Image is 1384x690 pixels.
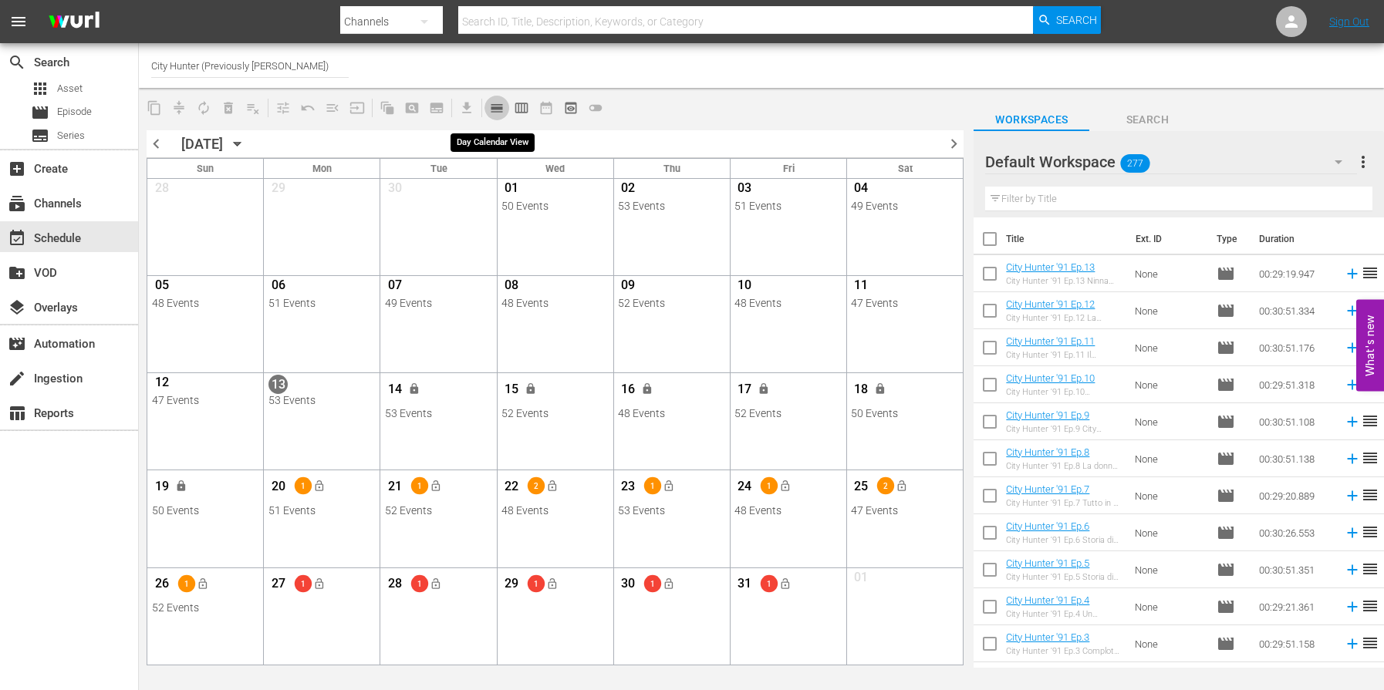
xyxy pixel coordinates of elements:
span: View Backup [559,96,583,120]
td: None [1129,366,1210,403]
span: Unlock and Edit [868,383,893,393]
span: 04 [851,180,870,200]
span: Workspaces [974,110,1089,130]
div: 47 Events [851,297,958,309]
svg: Add to Schedule [1344,413,1361,430]
span: lock_open [663,577,675,590]
span: 05 [152,278,171,297]
div: 48 Events [734,504,842,517]
button: Search [1033,6,1101,34]
div: Default Workspace [985,140,1357,183]
div: City Hunter '91 Ep.6 Storia di un fantasma (seconda parte) [1006,535,1122,545]
span: reorder [1361,412,1379,430]
img: ans4CAIJ8jUAAAAAAAAAAAAAAAAAAAAAAAAgQb4GAAAAAAAAAAAAAAAAAAAAAAAAJMjXAAAAAAAAAAAAAAAAAAAAAAAAgAT5G... [37,4,111,40]
div: City Hunter '91 Ep.13 Ninna nanna funebre [1006,276,1122,286]
span: Revert to Primary Episode [295,96,320,120]
span: 29 [501,576,521,595]
th: Ext. ID [1126,217,1207,261]
span: reorder [1361,560,1379,578]
td: None [1129,625,1210,662]
div: City Hunter '91 Ep.5 Storia di un fantasma (prima parte) [1006,572,1122,582]
span: 2 [528,482,545,490]
span: Sun [197,163,214,174]
div: 53 Events [618,200,725,212]
span: 1 [411,579,428,587]
a: Sign Out [1329,15,1369,28]
a: City Hunter '91 Ep.3 [1006,631,1089,643]
svg: Add to Schedule [1344,265,1361,282]
span: 1 [295,482,312,490]
span: 08 [501,278,521,297]
td: None [1129,255,1210,292]
span: Lock and Publish [889,480,914,490]
div: 49 Events [851,200,958,212]
span: 1 [295,579,312,587]
span: Remove Gaps & Overlaps [167,96,191,120]
span: calendar_view_week_outlined [514,100,529,116]
span: Lock and Publish [190,577,215,587]
div: 50 Events [152,504,259,517]
span: Episode [1217,597,1235,616]
td: 00:30:51.351 [1253,551,1338,588]
span: 02 [618,180,637,200]
span: Overlays [8,298,26,317]
div: City Hunter '91 Ep.9 City Hunter morirà all'alba [1006,424,1122,434]
span: Lock and Publish [306,480,332,490]
span: Unlock and Edit [635,383,660,393]
span: more_vert [1354,153,1372,171]
span: Episode [1217,375,1235,394]
span: Unlock and Edit [402,383,427,393]
td: None [1129,477,1210,514]
div: 48 Events [734,297,842,309]
span: 1 [528,579,545,587]
span: 03 [734,180,754,200]
div: 49 Events [385,297,492,309]
div: City Hunter '91 Ep.11 Il detective che amò [PERSON_NAME] [1006,350,1122,360]
span: 20 [268,479,288,498]
span: Week Calendar View [509,96,534,120]
th: Title [1006,217,1126,261]
span: reorder [1361,264,1379,282]
span: 1 [178,579,195,587]
span: Search [1056,6,1097,34]
span: Download as CSV [449,93,479,123]
span: 1 [761,482,778,490]
span: Ingestion [8,369,26,388]
span: lock_open [430,577,442,590]
div: 51 Events [268,297,376,309]
span: 31 [734,576,754,595]
span: Select an event to delete [216,96,241,120]
a: City Hunter '91 Ep.13 [1006,261,1095,273]
span: lock_open [896,480,908,493]
td: 00:30:51.108 [1253,403,1338,440]
span: menu [9,12,28,31]
span: 09 [618,278,637,297]
span: Customize Events [265,93,295,123]
span: Episode [1217,412,1235,431]
span: 22 [501,479,521,498]
div: 48 Events [152,297,259,309]
span: lock_open [313,480,326,493]
span: Automation [8,335,26,353]
span: Lock and Publish [423,480,448,490]
div: 52 Events [385,504,492,517]
div: 47 Events [152,394,259,406]
svg: Add to Schedule [1344,524,1361,541]
span: 15 [501,382,521,401]
span: Episode [1217,560,1235,579]
div: 48 Events [501,504,609,517]
span: 1 [644,579,661,587]
div: City Hunter '91 Ep.4 Un incarico particolare [1006,609,1122,619]
td: 00:29:20.889 [1253,477,1338,514]
span: 14 [385,382,404,401]
span: lock_open [779,577,792,590]
span: Episode [1217,523,1235,542]
svg: Add to Schedule [1344,487,1361,504]
div: 53 Events [618,504,725,517]
div: 48 Events [501,297,609,309]
span: 2 [877,482,894,490]
span: Lock and Publish [539,577,565,587]
span: Lock and Publish [423,577,448,587]
span: 11 [851,278,870,297]
th: Duration [1250,217,1342,261]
